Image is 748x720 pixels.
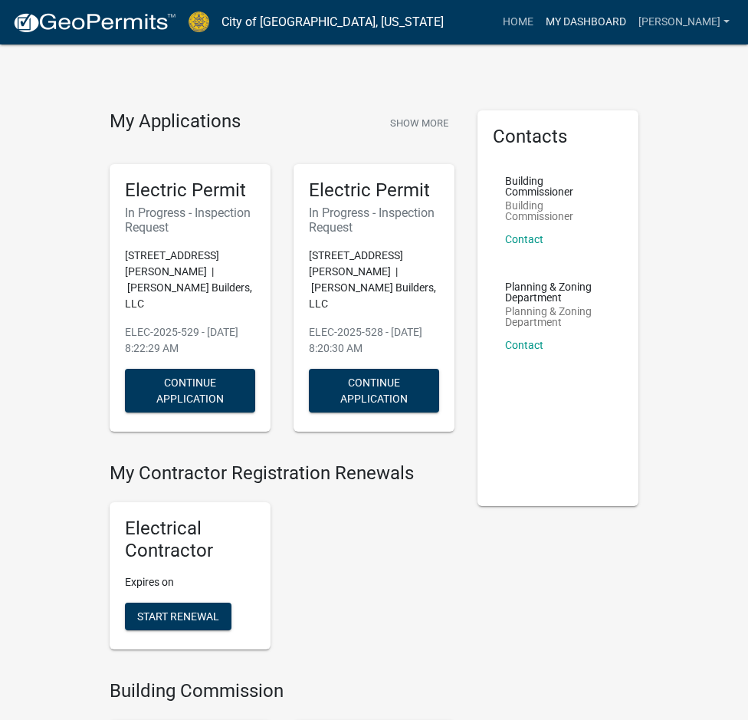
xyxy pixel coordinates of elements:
a: Home [497,8,540,37]
a: My Dashboard [540,8,632,37]
button: Continue Application [309,369,439,413]
p: Planning & Zoning Department [505,306,611,327]
span: Start Renewal [137,610,219,623]
p: Building Commissioner [505,200,611,222]
h5: Contacts [493,126,623,148]
h4: My Contractor Registration Renewals [110,462,454,485]
h5: Electric Permit [125,179,255,202]
button: Start Renewal [125,603,231,630]
a: City of [GEOGRAPHIC_DATA], [US_STATE] [221,9,444,35]
h6: In Progress - Inspection Request [309,205,439,235]
button: Show More [384,110,454,136]
p: [STREET_ADDRESS][PERSON_NAME] | [PERSON_NAME] Builders, LLC [309,248,439,312]
p: ELEC-2025-529 - [DATE] 8:22:29 AM [125,324,255,357]
h4: My Applications [110,110,241,133]
img: City of Jeffersonville, Indiana [189,12,209,32]
h5: Electric Permit [309,179,439,202]
h5: Electrical Contractor [125,518,255,562]
h4: Building Commission [110,680,454,702]
p: Expires on [125,574,255,590]
button: Continue Application [125,369,255,413]
p: ELEC-2025-528 - [DATE] 8:20:30 AM [309,324,439,357]
wm-registration-list-section: My Contractor Registration Renewals [110,462,454,662]
p: Planning & Zoning Department [505,281,611,303]
a: Contact [505,339,543,351]
a: Contact [505,233,543,245]
a: [PERSON_NAME] [632,8,736,37]
p: Building Commissioner [505,176,611,197]
p: [STREET_ADDRESS][PERSON_NAME] | [PERSON_NAME] Builders, LLC [125,248,255,312]
h6: In Progress - Inspection Request [125,205,255,235]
